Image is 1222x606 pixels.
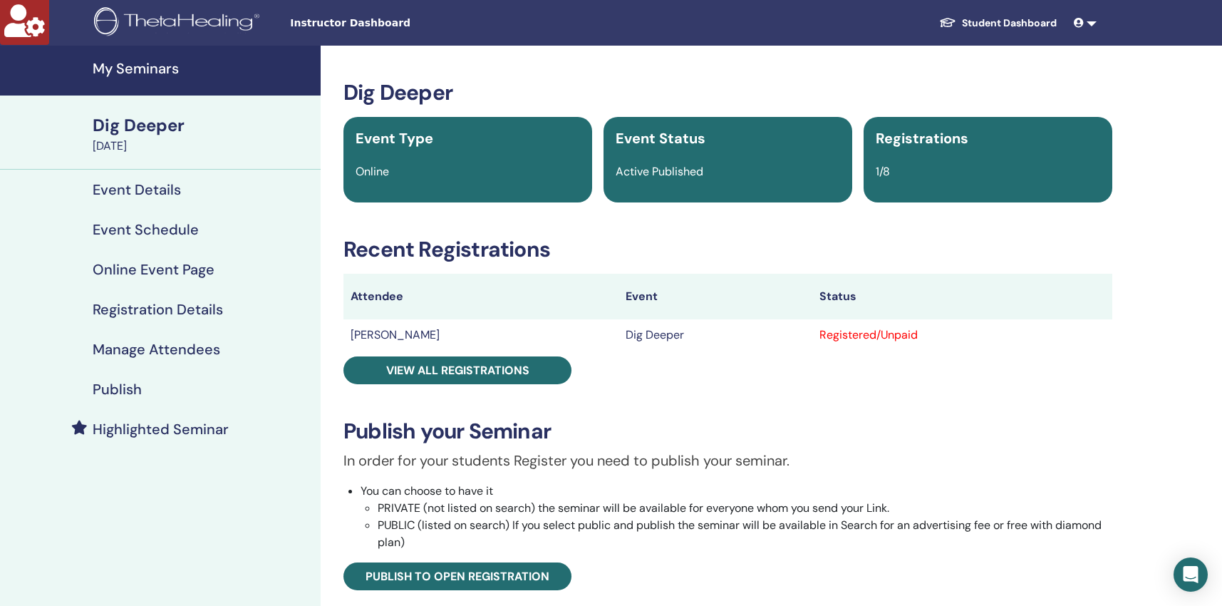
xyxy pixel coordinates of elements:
[93,138,312,155] div: [DATE]
[94,7,264,39] img: logo.png
[939,16,956,29] img: graduation-cap-white.svg
[93,341,220,358] h4: Manage Attendees
[93,421,229,438] h4: Highlighted Seminar
[93,301,223,318] h4: Registration Details
[84,113,321,155] a: Dig Deeper[DATE]
[386,363,529,378] span: View all registrations
[93,221,199,238] h4: Event Schedule
[819,327,1105,344] div: Registered/Unpaid
[343,356,571,384] a: View all registrations
[356,129,433,148] span: Event Type
[1174,558,1208,592] div: Open Intercom Messenger
[366,569,549,584] span: Publish to open registration
[343,80,1112,106] h3: Dig Deeper
[356,164,389,179] span: Online
[378,517,1112,551] li: PUBLIC (listed on search) If you select public and publish the seminar will be available in Searc...
[343,450,1112,471] p: In order for your students Register you need to publish your seminar.
[93,60,312,77] h4: My Seminars
[343,274,618,319] th: Attendee
[812,274,1112,319] th: Status
[93,113,312,138] div: Dig Deeper
[616,129,705,148] span: Event Status
[290,16,504,31] span: Instructor Dashboard
[378,500,1112,517] li: PRIVATE (not listed on search) the seminar will be available for everyone whom you send your Link.
[343,418,1112,444] h3: Publish your Seminar
[343,563,571,590] a: Publish to open registration
[93,181,181,198] h4: Event Details
[876,129,968,148] span: Registrations
[616,164,703,179] span: Active Published
[928,10,1068,36] a: Student Dashboard
[343,237,1112,262] h3: Recent Registrations
[618,319,812,351] td: Dig Deeper
[93,261,214,278] h4: Online Event Page
[361,483,1112,551] li: You can choose to have it
[876,164,890,179] span: 1/8
[93,381,142,398] h4: Publish
[618,274,812,319] th: Event
[343,319,618,351] td: [PERSON_NAME]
